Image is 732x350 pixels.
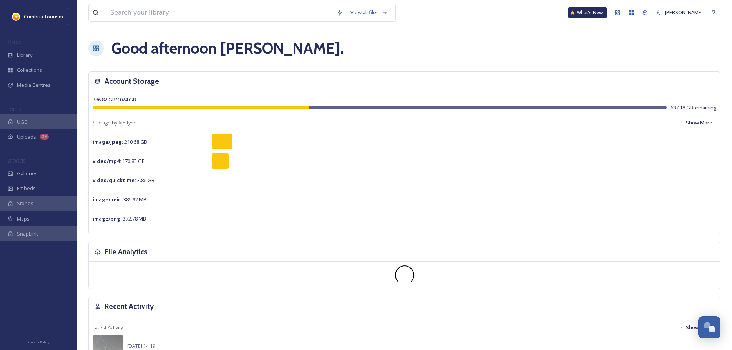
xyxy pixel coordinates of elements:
[17,230,38,237] span: SnapLink
[93,324,123,331] span: Latest Activity
[93,196,122,203] strong: image/heic :
[8,158,25,164] span: WIDGETS
[347,5,392,20] a: View all files
[17,81,51,89] span: Media Centres
[24,13,63,20] span: Cumbria Tourism
[93,138,147,145] span: 210.68 GB
[93,177,154,184] span: 3.86 GB
[17,133,36,141] span: Uploads
[17,185,36,192] span: Embeds
[698,316,720,338] button: Open Chat
[12,13,20,20] img: images.jpg
[676,320,716,335] button: Show More
[17,66,42,74] span: Collections
[93,196,146,203] span: 389.92 MB
[17,200,33,207] span: Stories
[105,246,148,257] h3: File Analytics
[8,106,24,112] span: COLLECT
[676,115,716,130] button: Show More
[93,215,146,222] span: 372.78 MB
[105,301,154,312] h3: Recent Activity
[665,9,703,16] span: [PERSON_NAME]
[106,4,333,21] input: Search your library
[17,170,38,177] span: Galleries
[93,96,136,103] span: 386.82 GB / 1024 GB
[93,158,145,164] span: 170.83 GB
[93,158,121,164] strong: video/mp4 :
[568,7,607,18] a: What's New
[17,51,32,59] span: Library
[111,37,344,60] h1: Good afternoon [PERSON_NAME] .
[93,138,123,145] strong: image/jpeg :
[671,104,716,111] span: 637.18 GB remaining
[17,215,30,222] span: Maps
[8,40,21,45] span: MEDIA
[105,76,159,87] h3: Account Storage
[93,177,136,184] strong: video/quicktime :
[27,340,50,345] span: Privacy Policy
[93,215,122,222] strong: image/png :
[40,134,49,140] div: 29
[652,5,707,20] a: [PERSON_NAME]
[27,337,50,346] a: Privacy Policy
[17,118,27,126] span: UGC
[127,342,155,349] span: [DATE] 14:19
[93,119,137,126] span: Storage by file type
